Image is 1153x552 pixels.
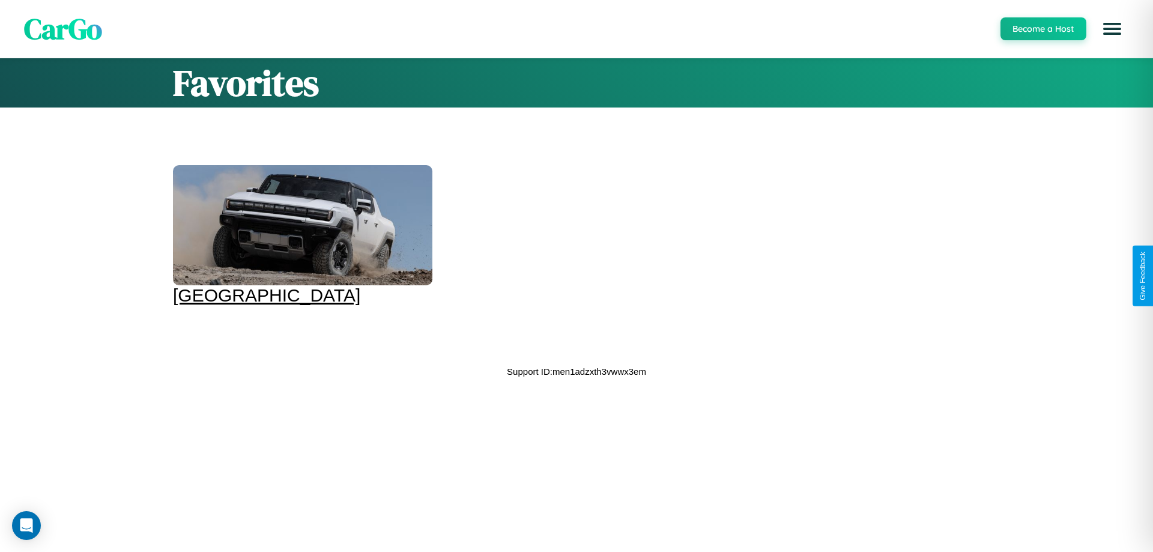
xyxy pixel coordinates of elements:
[507,363,646,380] p: Support ID: men1adzxth3vwwx3em
[24,9,102,49] span: CarGo
[1095,12,1129,46] button: Open menu
[173,58,980,108] h1: Favorites
[173,285,432,306] div: [GEOGRAPHIC_DATA]
[1139,252,1147,300] div: Give Feedback
[1000,17,1086,40] button: Become a Host
[12,511,41,540] div: Open Intercom Messenger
